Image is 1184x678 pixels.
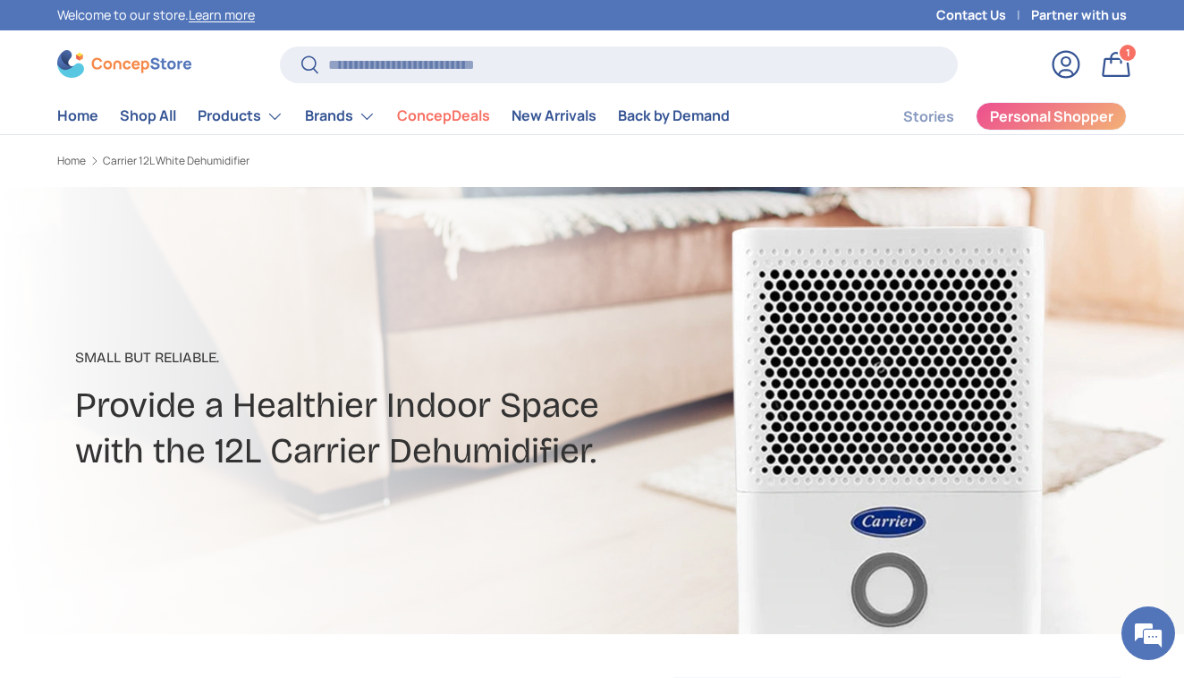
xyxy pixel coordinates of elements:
[187,98,294,134] summary: Products
[57,50,191,78] img: ConcepStore
[397,98,490,133] a: ConcepDeals
[57,98,98,133] a: Home
[294,98,386,134] summary: Brands
[976,102,1127,131] a: Personal Shopper
[860,98,1127,134] nav: Secondary
[120,98,176,133] a: Shop All
[936,5,1031,25] a: Contact Us
[512,98,596,133] a: New Arrivals
[57,98,730,134] nav: Primary
[57,153,624,169] nav: Breadcrumbs
[75,347,762,369] p: Small But Reliable.
[990,109,1113,123] span: Personal Shopper
[57,156,86,166] a: Home
[57,5,255,25] p: Welcome to our store.
[903,99,954,134] a: Stories
[103,156,249,166] a: Carrier 12L White Dehumidifier
[305,98,376,134] a: Brands
[618,98,730,133] a: Back by Demand
[1031,5,1127,25] a: Partner with us
[198,98,283,134] a: Products
[1126,46,1130,59] span: 1
[189,6,255,23] a: Learn more
[75,383,762,474] h2: Provide a Healthier Indoor Space with the 12L Carrier Dehumidifier.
